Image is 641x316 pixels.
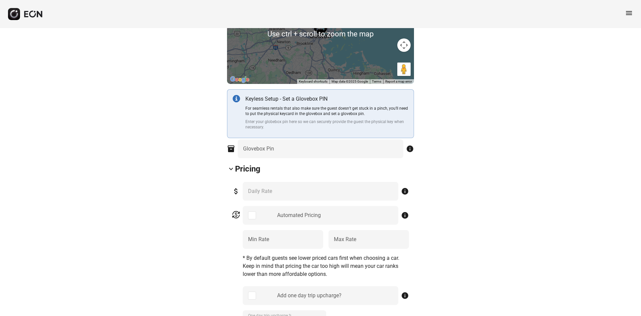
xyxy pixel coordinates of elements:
label: Min Rate [248,235,269,243]
span: menu [625,9,633,17]
label: Max Rate [334,235,356,243]
button: Drag Pegman onto the map to open Street View [397,63,411,76]
p: For seamless rentals that also make sure the guest doesn’t get stuck in a pinch, you’ll need to p... [245,106,408,116]
span: Map data ©2025 Google [332,80,368,83]
img: info [233,95,240,102]
span: keyboard_arrow_down [227,165,235,173]
a: Terms (opens in new tab) [372,80,381,83]
button: Map camera controls [397,38,411,52]
button: Keyboard shortcuts [299,79,328,84]
h2: Pricing [235,164,260,174]
span: info [401,292,409,300]
p: Enter your globebox pin here so we can securely provide the guest the physical key when necessary. [245,119,408,130]
span: attach_money [232,187,240,195]
a: Open this area in Google Maps (opens a new window) [229,75,251,84]
div: Add one day trip upcharge? [277,292,342,300]
span: currency_exchange [232,211,240,219]
div: Automated Pricing [277,211,321,219]
img: Google [229,75,251,84]
span: info [401,211,409,219]
p: Keyless Setup - Set a Glovebox PIN [245,95,408,103]
a: Report a map error [385,80,412,83]
span: info [401,187,409,195]
span: inventory_2 [227,145,235,153]
p: * By default guests see lower priced cars first when choosing a car. Keep in mind that pricing th... [243,254,409,278]
span: info [406,145,414,153]
label: Glovebox Pin [243,145,274,153]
